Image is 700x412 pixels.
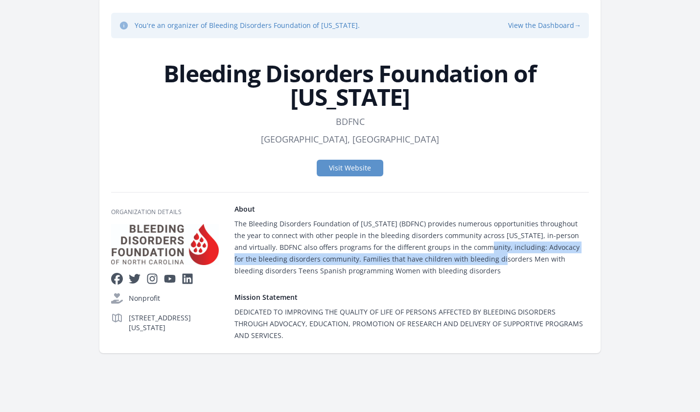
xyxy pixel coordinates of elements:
[129,293,219,303] p: Nonprofit
[574,21,581,30] span: →
[135,21,360,30] p: You're an organizer of Bleeding Disorders Foundation of [US_STATE].
[111,224,219,265] img: 2Q==
[234,218,589,277] div: The Bleeding Disorders Foundation of [US_STATE] (BDFNC) provides numerous opportunities throughou...
[317,160,383,176] a: Visit Website
[508,21,581,30] button: View the Dashboard
[234,292,589,302] h4: Mission Statement
[111,62,589,109] h1: Bleeding Disorders Foundation of [US_STATE]
[129,313,219,333] p: [STREET_ADDRESS][US_STATE]
[336,115,365,128] dd: BDFNC
[111,208,219,216] h3: Organization Details
[261,132,439,146] dd: [GEOGRAPHIC_DATA], [GEOGRAPHIC_DATA]
[234,306,589,341] div: DEDICATED TO IMPROVING THE QUALITY OF LIFE OF PERSONS AFFECTED BY BLEEDING DISORDERS THROUGH ADVO...
[234,204,589,214] h4: About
